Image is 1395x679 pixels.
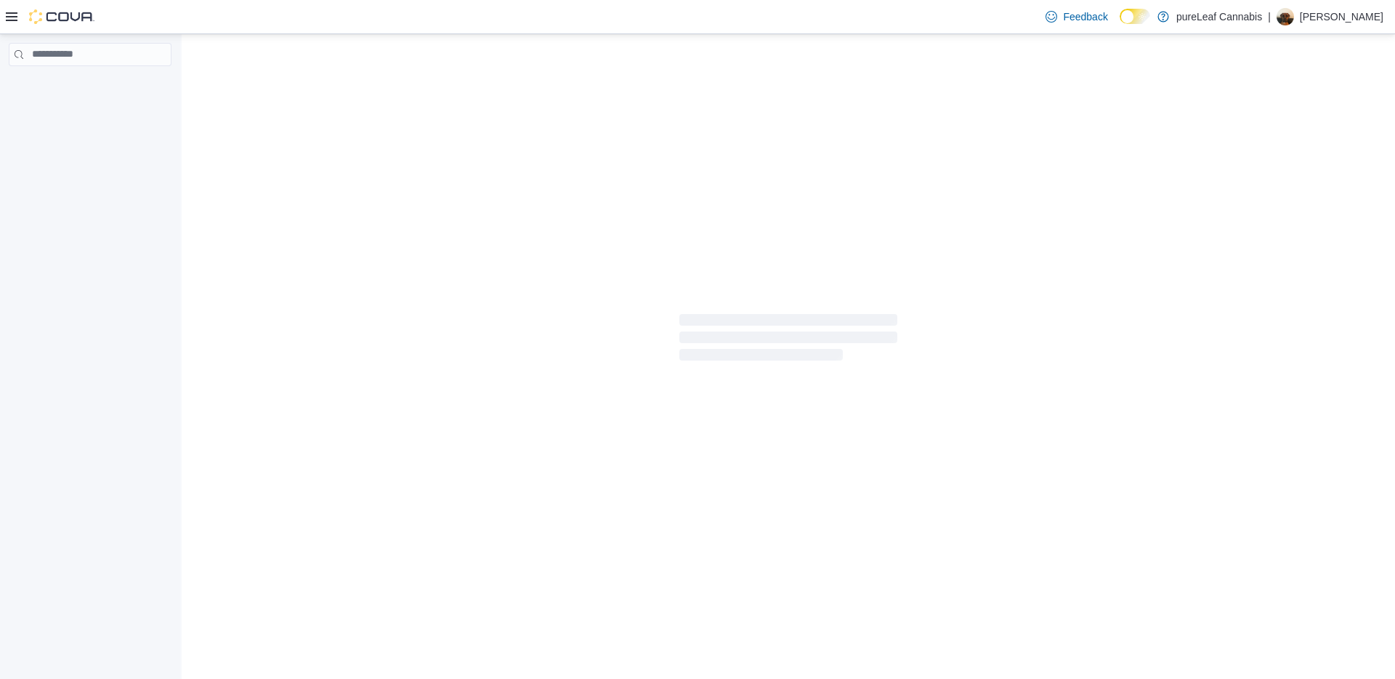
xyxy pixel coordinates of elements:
[1300,8,1383,25] p: [PERSON_NAME]
[29,9,94,24] img: Cova
[679,317,897,363] span: Loading
[1120,24,1120,25] span: Dark Mode
[1277,8,1294,25] div: Michael Dey
[9,69,171,104] nav: Complex example
[1063,9,1107,24] span: Feedback
[1268,8,1271,25] p: |
[1176,8,1262,25] p: pureLeaf Cannabis
[1040,2,1113,31] a: Feedback
[1120,9,1150,24] input: Dark Mode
